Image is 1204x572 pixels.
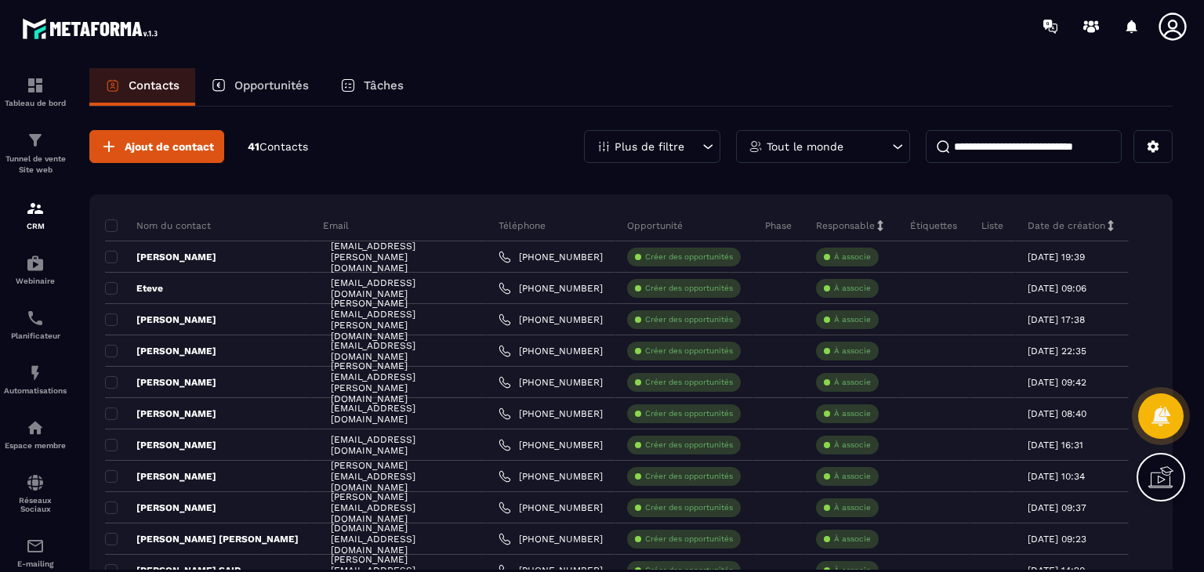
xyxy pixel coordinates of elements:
a: [PHONE_NUMBER] [499,282,603,295]
p: [DATE] 19:39 [1028,252,1085,262]
p: À associe [834,377,871,388]
a: Tâches [325,68,419,106]
p: À associe [834,408,871,419]
p: Eteve [105,282,163,295]
img: automations [26,364,45,382]
p: [PERSON_NAME] [105,313,216,326]
p: Réseaux Sociaux [4,496,67,513]
p: Créer des opportunités [645,377,733,388]
a: [PHONE_NUMBER] [499,345,603,357]
a: [PHONE_NUMBER] [499,501,603,514]
p: Planificateur [4,331,67,340]
p: Tableau de bord [4,99,67,107]
p: [DATE] 09:06 [1028,283,1086,294]
p: [PERSON_NAME] [105,439,216,451]
a: [PHONE_NUMBER] [499,376,603,389]
p: [PERSON_NAME] [105,470,216,483]
a: [PHONE_NUMBER] [499,533,603,545]
p: [DATE] 09:23 [1028,534,1086,545]
img: automations [26,418,45,437]
img: formation [26,199,45,218]
p: CRM [4,222,67,230]
span: Ajout de contact [125,139,214,154]
p: Opportunité [627,219,683,232]
p: E-mailing [4,559,67,568]
a: [PHONE_NUMBER] [499,439,603,451]
p: Créer des opportunités [645,440,733,451]
a: automationsautomationsWebinaire [4,242,67,297]
p: À associe [834,502,871,513]
p: [DATE] 22:35 [1028,346,1086,357]
p: [PERSON_NAME] [105,376,216,389]
p: Plus de filtre [615,141,684,152]
p: À associe [834,346,871,357]
p: [DATE] 09:37 [1028,502,1086,513]
img: social-network [26,473,45,492]
img: automations [26,254,45,273]
p: Email [323,219,349,232]
img: formation [26,76,45,95]
a: [PHONE_NUMBER] [499,251,603,263]
p: À associe [834,471,871,482]
p: Automatisations [4,386,67,395]
p: Téléphone [499,219,546,232]
p: [DATE] 08:40 [1028,408,1086,419]
p: À associe [834,534,871,545]
a: Opportunités [195,68,325,106]
p: [PERSON_NAME] [105,251,216,263]
p: [PERSON_NAME] [105,345,216,357]
p: À associe [834,440,871,451]
p: [DATE] 09:42 [1028,377,1086,388]
p: Créer des opportunités [645,534,733,545]
a: Contacts [89,68,195,106]
img: email [26,537,45,556]
a: formationformationCRM [4,187,67,242]
p: [DATE] 16:31 [1028,440,1083,451]
p: Créer des opportunités [645,408,733,419]
p: [DATE] 10:34 [1028,471,1085,482]
span: Contacts [259,140,308,153]
button: Ajout de contact [89,130,224,163]
p: Créer des opportunités [645,471,733,482]
p: Date de création [1028,219,1105,232]
p: Créer des opportunités [645,346,733,357]
p: À associe [834,283,871,294]
p: Tâches [364,78,404,92]
p: Tout le monde [767,141,843,152]
p: [PERSON_NAME] [PERSON_NAME] [105,533,299,545]
p: Créer des opportunités [645,314,733,325]
p: Contacts [129,78,180,92]
p: À associe [834,252,871,262]
p: Responsable [816,219,875,232]
p: Opportunités [234,78,309,92]
p: [PERSON_NAME] [105,501,216,514]
p: Créer des opportunités [645,252,733,262]
p: Créer des opportunités [645,283,733,294]
p: [PERSON_NAME] [105,407,216,420]
p: Nom du contact [105,219,211,232]
p: À associe [834,314,871,325]
a: [PHONE_NUMBER] [499,313,603,326]
p: Étiquettes [910,219,957,232]
p: Liste [981,219,1003,232]
a: automationsautomationsEspace membre [4,407,67,462]
p: Webinaire [4,277,67,285]
p: Tunnel de vente Site web [4,154,67,176]
a: schedulerschedulerPlanificateur [4,297,67,352]
img: scheduler [26,309,45,328]
p: Créer des opportunités [645,502,733,513]
a: automationsautomationsAutomatisations [4,352,67,407]
a: social-networksocial-networkRéseaux Sociaux [4,462,67,525]
a: formationformationTunnel de vente Site web [4,119,67,187]
a: [PHONE_NUMBER] [499,407,603,420]
a: [PHONE_NUMBER] [499,470,603,483]
p: [DATE] 17:38 [1028,314,1085,325]
img: formation [26,131,45,150]
img: logo [22,14,163,43]
p: Espace membre [4,441,67,450]
p: 41 [248,139,308,154]
a: formationformationTableau de bord [4,64,67,119]
p: Phase [765,219,792,232]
